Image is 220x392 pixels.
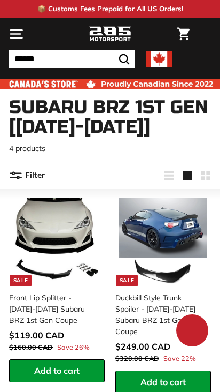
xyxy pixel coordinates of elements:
a: Sale Duckbill Style Trunk Spoiler - [DATE]-[DATE] Subaru BRZ 1st Gen Coupe Save 22% [115,194,211,371]
span: Add to cart [140,376,186,387]
p: 4 products [9,143,211,154]
a: Cart [172,19,195,49]
p: 📦 Customs Fees Prepaid for All US Orders! [37,4,183,14]
div: Sale [10,275,32,286]
span: $119.00 CAD [9,330,64,341]
span: Save 26% [57,342,90,352]
a: Sale toyota 86 front lip Front Lip Splitter - [DATE]-[DATE] Subaru BRZ 1st Gen Coupe Save 26% [9,194,105,359]
h1: Subaru BRZ 1st Gen [[DATE]-[DATE]] [9,97,211,138]
button: Add to cart [9,359,105,382]
div: Sale [116,275,138,286]
inbox-online-store-chat: Shopify online store chat [173,314,211,349]
span: $249.00 CAD [115,341,170,352]
span: Add to cart [34,365,80,376]
span: $320.00 CAD [115,354,159,363]
div: Front Lip Splitter - [DATE]-[DATE] Subaru BRZ 1st Gen Coupe [9,292,98,326]
button: Filter [9,163,45,189]
div: Duckbill Style Trunk Spoiler - [DATE]-[DATE] Subaru BRZ 1st Gen Coupe [115,292,205,337]
img: toyota 86 front lip [13,198,101,286]
span: Save 22% [163,353,196,364]
img: Logo_285_Motorsport_areodynamics_components [89,25,131,43]
span: $160.00 CAD [9,343,53,351]
input: Search [9,50,135,68]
